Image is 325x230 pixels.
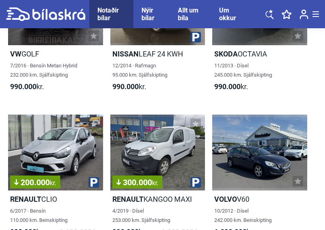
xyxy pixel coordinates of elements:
img: parking.png [89,177,99,188]
a: Um okkur [219,6,241,22]
h2: OCTAVIA [212,49,307,59]
h2: GOLF [8,49,103,59]
a: Notaðir bílar [97,6,125,22]
img: user-login.svg [300,9,308,19]
h2: KANGOO MAXI [110,194,205,204]
b: Renault [112,195,144,203]
span: 4/2019 · Dísel 253.000 km. Sjálfskipting [112,208,170,223]
h2: V60 [212,194,307,204]
b: 990.000 [10,82,36,91]
b: Nissan [112,50,139,58]
span: kr. [152,179,158,187]
span: 300.000 [116,178,158,186]
b: Volvo [214,195,237,203]
span: kr. [50,179,56,187]
span: kr. [214,82,248,91]
b: Skoda [214,50,238,58]
span: kr. [112,82,146,91]
b: 990.000 [214,82,241,91]
span: 7/2016 · Bensín Metan Hybrid 232.000 km. Sjálfskipting [10,63,77,78]
span: 12/2014 · Rafmagn 95.000 km. Sjálfskipting [112,63,167,78]
a: Allt um bíla [178,6,203,22]
img: parking.png [190,177,201,188]
span: 6/2017 · Bensín 110.000 km. Beinskipting [10,208,68,223]
span: 10/2012 · Dísel 242.000 km. Beinskipting [214,208,272,223]
a: Nýir bílar [141,6,162,22]
span: 200.000 [14,178,56,186]
span: kr. [10,82,44,91]
b: Renault [10,195,41,203]
img: parking.png [190,32,201,42]
span: 11/2013 · Dísel 245.000 km. Sjálfskipting [214,63,272,78]
b: VW [10,50,21,58]
h2: LEAF 24 KWH [110,49,205,59]
h2: CLIO [8,194,103,204]
b: 990.000 [112,82,139,91]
